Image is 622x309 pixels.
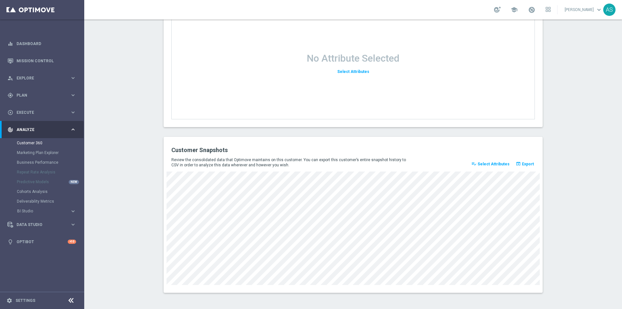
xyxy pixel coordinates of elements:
h1: No Attribute Selected [307,53,399,64]
button: BI Studio keyboard_arrow_right [17,208,76,214]
i: keyboard_arrow_right [70,126,76,133]
a: Dashboard [17,35,76,52]
div: Business Performance [17,158,84,167]
div: BI Studio [17,206,84,216]
span: Plan [17,93,70,97]
button: play_circle_outline Execute keyboard_arrow_right [7,110,76,115]
div: Customer 360 [17,138,84,148]
button: Select Attributes [336,67,370,76]
button: track_changes Analyze keyboard_arrow_right [7,127,76,132]
button: open_in_browser Export [515,160,535,169]
a: Settings [16,299,35,303]
i: gps_fixed [7,92,13,98]
div: BI Studio [17,209,70,213]
button: lightbulb Optibot +10 [7,239,76,244]
div: Data Studio [7,222,70,228]
i: lightbulb [7,239,13,245]
div: Repeat Rate Analysis [17,167,84,177]
div: Analyze [7,127,70,133]
span: keyboard_arrow_down [595,6,603,13]
i: keyboard_arrow_right [70,221,76,228]
button: Data Studio keyboard_arrow_right [7,222,76,227]
i: settings [6,298,12,303]
div: AS [603,4,616,16]
i: open_in_browser [516,161,521,166]
i: keyboard_arrow_right [70,109,76,115]
div: Mission Control [7,52,76,69]
button: person_search Explore keyboard_arrow_right [7,76,76,81]
i: keyboard_arrow_right [70,92,76,98]
div: Predictive Models [17,177,84,187]
h2: Customer Snapshots [171,146,348,154]
a: Optibot [17,233,68,250]
span: Execute [17,111,70,114]
div: Plan [7,92,70,98]
i: playlist_add_check [471,161,477,166]
div: Deliverability Metrics [17,196,84,206]
div: Explore [7,75,70,81]
div: Cohorts Analysis [17,187,84,196]
i: keyboard_arrow_right [70,75,76,81]
span: Data Studio [17,223,70,227]
i: play_circle_outline [7,110,13,115]
button: Mission Control [7,58,76,64]
i: track_changes [7,127,13,133]
span: Analyze [17,128,70,132]
i: keyboard_arrow_right [70,208,76,214]
a: Mission Control [17,52,76,69]
div: NEW [69,180,79,184]
div: Execute [7,110,70,115]
button: playlist_add_check Select Attributes [470,160,511,169]
a: Customer 360 [17,140,67,146]
i: equalizer [7,41,13,47]
button: gps_fixed Plan keyboard_arrow_right [7,93,76,98]
span: school [511,6,518,13]
p: Review the consolidated data that Optimove maintains on this customer. You can export this custom... [171,157,410,168]
i: person_search [7,75,13,81]
span: Export [522,162,534,166]
div: Marketing Plan Explorer [17,148,84,158]
a: [PERSON_NAME]keyboard_arrow_down [564,5,603,15]
span: Select Attributes [337,69,369,74]
span: Select Attributes [478,162,510,166]
div: Dashboard [7,35,76,52]
span: BI Studio [17,209,63,213]
a: Business Performance [17,160,67,165]
a: Deliverability Metrics [17,199,67,204]
div: Optibot [7,233,76,250]
span: Explore [17,76,70,80]
button: equalizer Dashboard [7,41,76,46]
a: Marketing Plan Explorer [17,150,67,155]
a: Cohorts Analysis [17,189,67,194]
div: +10 [68,240,76,244]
